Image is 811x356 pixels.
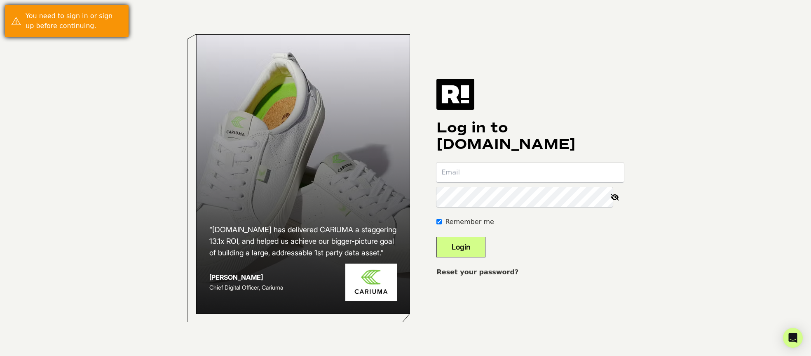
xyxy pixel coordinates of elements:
strong: [PERSON_NAME] [209,273,263,281]
img: Retention.com [436,79,474,109]
button: Login [436,237,485,257]
h1: Log in to [DOMAIN_NAME] [436,120,624,153]
input: Email [436,163,624,182]
div: Open Intercom Messenger [783,328,803,348]
h2: “[DOMAIN_NAME] has delivered CARIUMA a staggering 13.1x ROI, and helped us achieve our bigger-pic... [209,224,397,259]
span: Chief Digital Officer, Cariuma [209,284,283,291]
label: Remember me [445,217,494,227]
img: Cariuma [345,264,397,301]
div: You need to sign in or sign up before continuing. [26,11,122,31]
a: Reset your password? [436,268,518,276]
